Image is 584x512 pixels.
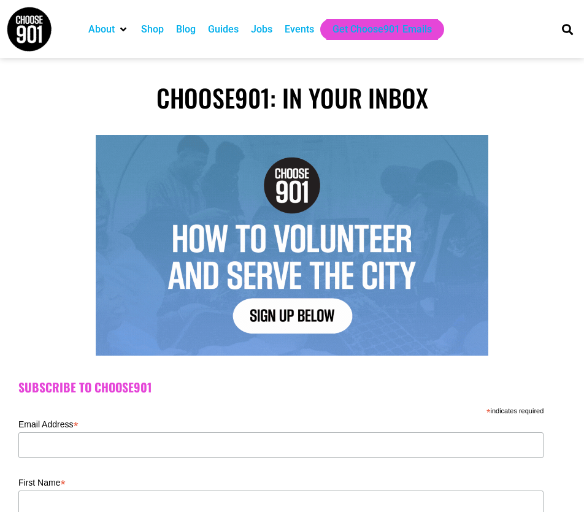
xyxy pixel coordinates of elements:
[251,22,272,37] a: Jobs
[96,135,488,356] img: Text graphic with "Choose 901" logo. Reads: "7 Things to Do in Memphis This Week. Sign Up Below."...
[332,22,432,37] a: Get Choose901 Emails
[82,19,545,40] nav: Main nav
[18,380,566,395] h2: Subscribe to Choose901
[208,22,239,37] a: Guides
[141,22,164,37] a: Shop
[6,83,578,112] h1: Choose901: In Your Inbox
[18,404,544,416] div: indicates required
[82,19,135,40] div: About
[18,416,544,430] label: Email Address
[18,474,544,489] label: First Name
[285,22,314,37] a: Events
[557,19,577,39] div: Search
[176,22,196,37] a: Blog
[88,22,115,37] a: About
